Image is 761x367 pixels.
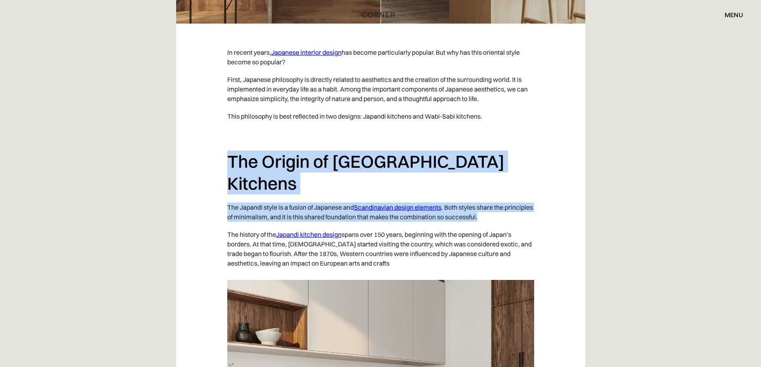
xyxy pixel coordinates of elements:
p: ‍ [227,125,534,143]
a: Japanese interior design [271,48,342,56]
p: This philosophy is best reflected in two designs: Japandi kitchens and Wabi-Sabi kitchens. [227,107,534,125]
p: The history of the spans over 150 years, beginning with the opening of Japan’s borders. At that t... [227,226,534,272]
a: home [353,10,408,20]
div: menu [725,12,743,18]
a: Scandinavian design elements [354,203,441,211]
p: First, Japanese philosophy is directly related to aesthetics and the creation of the surrounding ... [227,71,534,107]
a: Japandi kitchen design [276,230,342,238]
h2: The Origin of [GEOGRAPHIC_DATA] Kitchens [227,151,534,194]
div: menu [717,8,743,22]
p: In recent years, has become particularly popular. But why has this oriental style become so popular? [227,44,534,71]
p: The Japandi style is a fusion of Japanese and . Both styles share the principles of minimalism, a... [227,198,534,226]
